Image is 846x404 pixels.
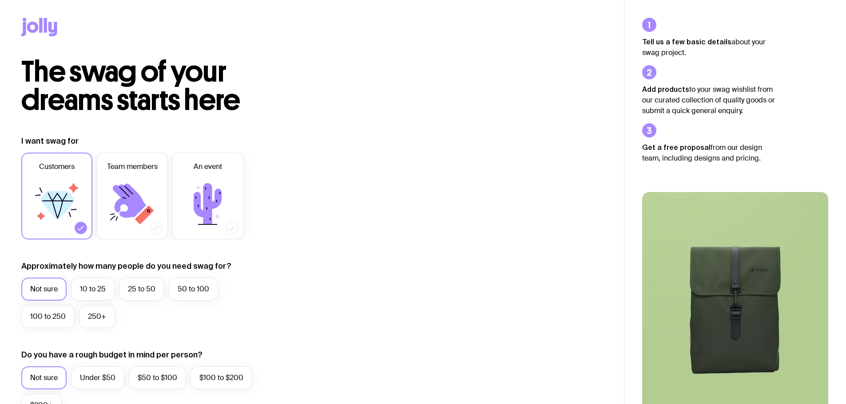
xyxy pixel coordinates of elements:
[169,278,218,301] label: 50 to 100
[21,261,231,271] label: Approximately how many people do you need swag for?
[21,136,79,146] label: I want swag for
[21,278,67,301] label: Not sure
[642,38,731,46] strong: Tell us a few basic details
[194,161,222,172] span: An event
[39,161,75,172] span: Customers
[642,143,711,151] strong: Get a free proposal
[119,278,164,301] label: 25 to 50
[107,161,158,172] span: Team members
[129,366,186,389] label: $50 to $100
[21,305,75,328] label: 100 to 250
[642,84,775,116] p: to your swag wishlist from our curated collection of quality goods or submit a quick general enqu...
[642,36,775,58] p: about your swag project.
[21,54,240,118] span: The swag of your dreams starts here
[71,366,124,389] label: Under $50
[21,366,67,389] label: Not sure
[79,305,115,328] label: 250+
[642,85,689,93] strong: Add products
[21,349,203,360] label: Do you have a rough budget in mind per person?
[191,366,252,389] label: $100 to $200
[71,278,115,301] label: 10 to 25
[642,142,775,164] p: from our design team, including designs and pricing.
